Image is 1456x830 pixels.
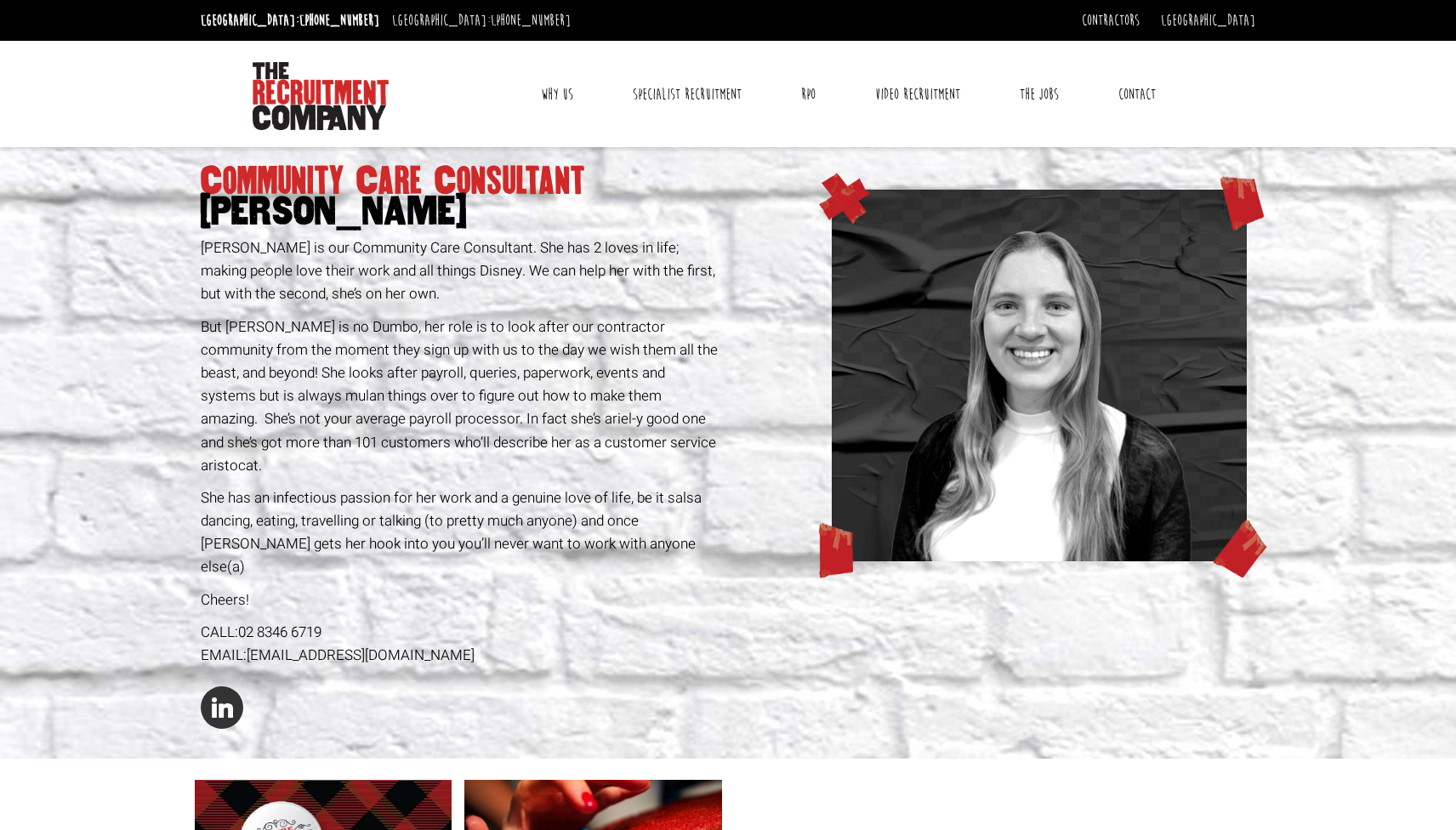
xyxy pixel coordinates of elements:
a: [GEOGRAPHIC_DATA] [1161,11,1255,30]
a: 02 8346 6719 [238,622,321,643]
p: She has an infectious passion for her work and a genuine love of life, be it salsa dancing, eatin... [201,486,722,579]
li: [GEOGRAPHIC_DATA]: [196,7,384,34]
div: CALL: [201,621,722,644]
img: The Recruitment Company [253,62,389,130]
a: Video Recruitment [862,73,973,116]
a: Why Us [528,73,586,116]
h1: Community Care Consultant [201,166,722,227]
a: Contact [1106,73,1169,116]
p: Cheers! [201,588,722,611]
div: EMAIL: [201,644,722,667]
p: [PERSON_NAME] is our Community Care Consultant. She has 2 loves in life; making people love their... [201,236,722,306]
a: RPO [788,73,828,116]
a: The Jobs [1007,73,1072,116]
a: [EMAIL_ADDRESS][DOMAIN_NAME] [247,645,475,666]
a: [PHONE_NUMBER] [491,11,571,30]
span: [PERSON_NAME] [201,196,722,227]
a: [PHONE_NUMBER] [299,11,379,30]
p: But [PERSON_NAME] is no Dumbo, her role is to look after our contractor community from the moment... [201,316,722,477]
img: www-anna-no-illustration.png [832,190,1247,561]
a: Contractors [1082,11,1140,30]
li: [GEOGRAPHIC_DATA]: [388,7,575,34]
a: Specialist Recruitment [620,73,754,116]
